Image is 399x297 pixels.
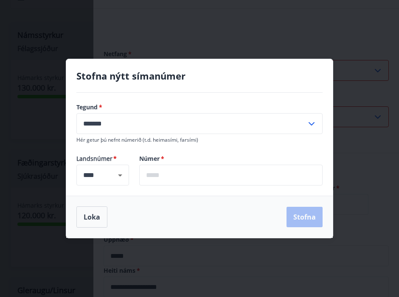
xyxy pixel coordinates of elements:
[76,69,323,82] h4: Stofna nýtt símanúmer
[139,165,323,186] div: Númer
[76,136,198,143] span: Hér getur þú nefnt númerið (t.d. heimasími, farsími)
[76,206,107,228] button: Loka
[76,154,129,163] span: Landsnúmer
[114,169,126,181] button: Open
[76,103,323,111] label: Tegund
[139,154,323,163] label: Númer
